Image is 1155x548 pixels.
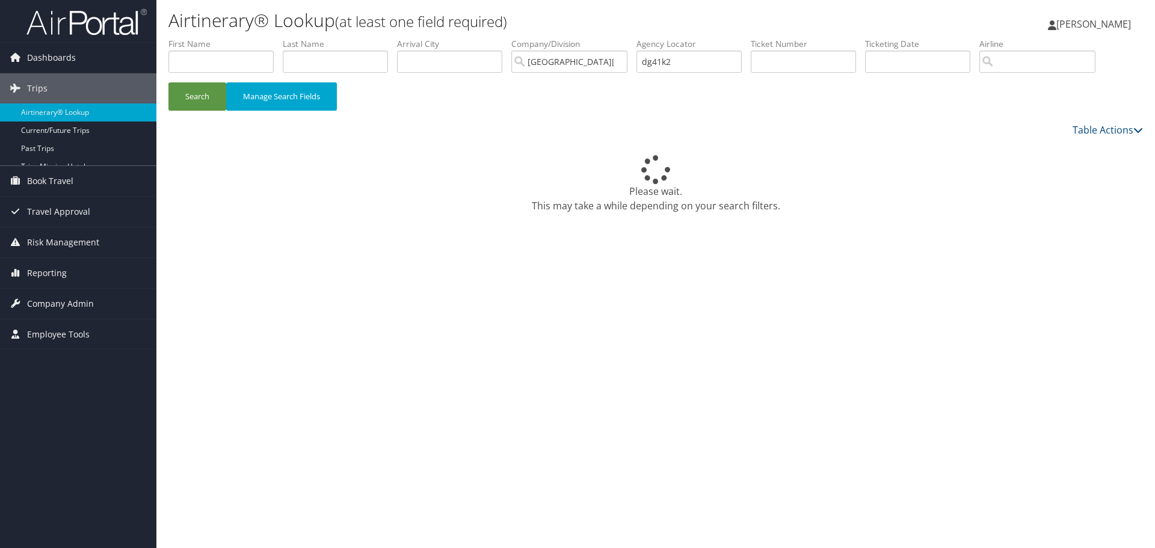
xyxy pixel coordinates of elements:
[168,82,226,111] button: Search
[168,155,1143,213] div: Please wait. This may take a while depending on your search filters.
[397,38,511,50] label: Arrival City
[751,38,865,50] label: Ticket Number
[27,43,76,73] span: Dashboards
[226,82,337,111] button: Manage Search Fields
[865,38,979,50] label: Ticketing Date
[636,38,751,50] label: Agency Locator
[168,38,283,50] label: First Name
[27,258,67,288] span: Reporting
[27,319,90,349] span: Employee Tools
[27,197,90,227] span: Travel Approval
[27,289,94,319] span: Company Admin
[335,11,507,31] small: (at least one field required)
[1073,123,1143,137] a: Table Actions
[27,166,73,196] span: Book Travel
[27,227,99,257] span: Risk Management
[27,73,48,103] span: Trips
[26,8,147,36] img: airportal-logo.png
[283,38,397,50] label: Last Name
[1056,17,1131,31] span: [PERSON_NAME]
[979,38,1104,50] label: Airline
[511,38,636,50] label: Company/Division
[1048,6,1143,42] a: [PERSON_NAME]
[168,8,818,33] h1: Airtinerary® Lookup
